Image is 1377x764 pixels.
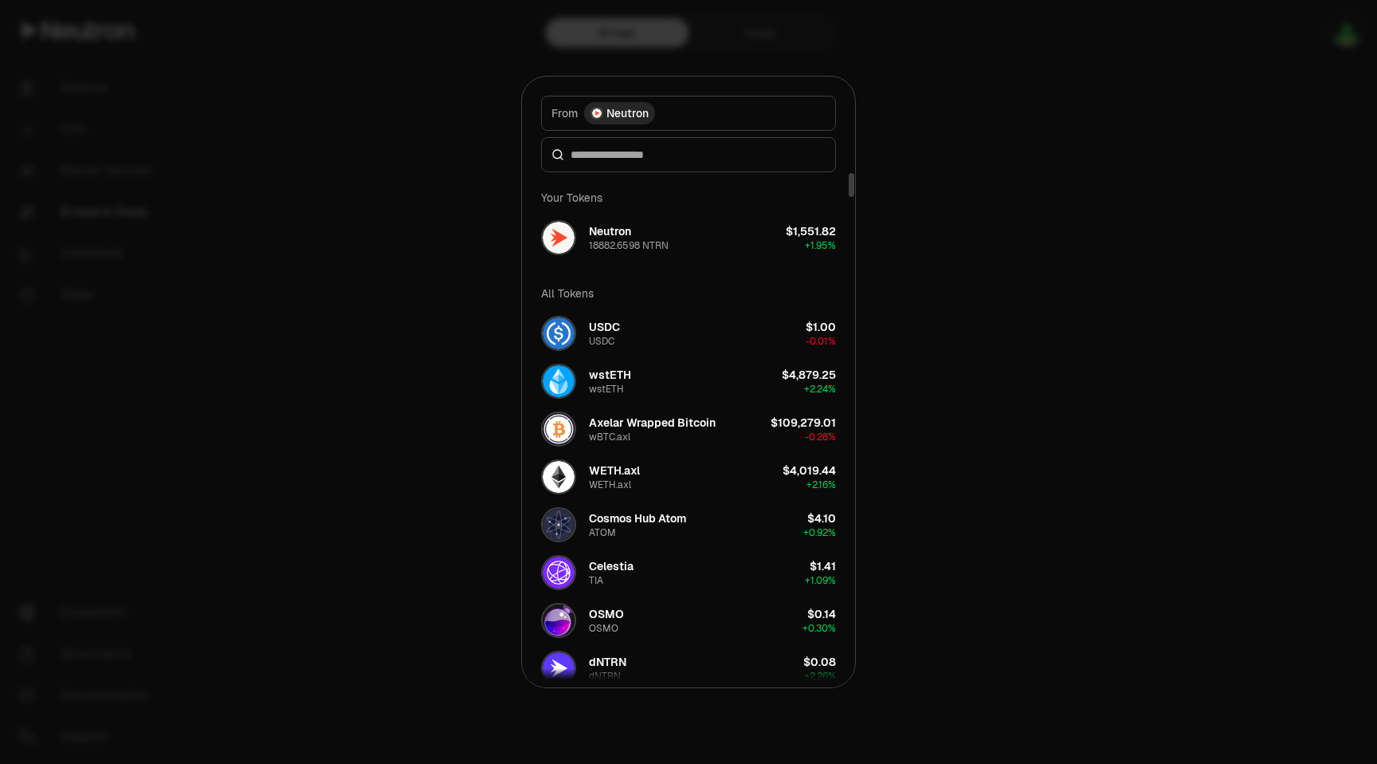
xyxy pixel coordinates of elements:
[805,239,836,252] span: + 1.95%
[589,367,631,383] div: wstETH
[532,214,845,262] button: NTRN LogoNeutron18882.6598 NTRN$1,551.82+1.95%
[589,526,616,539] div: ATOM
[532,549,845,597] button: TIA LogoCelestiaTIA$1.41+1.09%
[806,319,836,335] div: $1.00
[771,415,836,431] div: $109,279.01
[532,597,845,644] button: OSMO LogoOSMOOSMO$0.14+0.30%
[810,558,836,574] div: $1.41
[589,670,621,683] div: dNTRN
[806,478,836,491] span: + 2.16%
[543,365,575,397] img: wstETH Logo
[589,574,603,587] div: TIA
[807,606,836,622] div: $0.14
[541,96,836,131] button: FromNeutron LogoNeutron
[589,319,620,335] div: USDC
[532,501,845,549] button: ATOM LogoCosmos Hub AtomATOM$4.10+0.92%
[803,654,836,670] div: $0.08
[589,478,631,491] div: WETH.axl
[532,278,845,309] div: All Tokens
[589,239,669,252] div: 18882.6598 NTRN
[532,309,845,357] button: USDC LogoUSDCUSDC$1.00-0.01%
[786,223,836,239] div: $1,551.82
[782,367,836,383] div: $4,879.25
[589,654,626,670] div: dNTRN
[805,574,836,587] span: + 1.09%
[805,431,836,443] span: -0.28%
[802,622,836,635] span: + 0.30%
[807,510,836,526] div: $4.10
[543,461,575,493] img: WETH.axl Logo
[803,526,836,539] span: + 0.92%
[806,335,836,348] span: -0.01%
[589,606,624,622] div: OSMO
[532,405,845,453] button: wBTC.axl LogoAxelar Wrapped BitcoinwBTC.axl$109,279.01-0.28%
[532,644,845,692] button: dNTRN LogodNTRNdNTRN$0.08+2.26%
[543,509,575,541] img: ATOM Logo
[543,557,575,589] img: TIA Logo
[804,383,836,396] span: + 2.24%
[589,223,631,239] div: Neutron
[543,317,575,349] img: USDC Logo
[543,652,575,684] img: dNTRN Logo
[606,105,649,121] span: Neutron
[551,105,578,121] span: From
[589,335,614,348] div: USDC
[589,463,640,478] div: WETH.axl
[589,383,624,396] div: wstETH
[532,453,845,501] button: WETH.axl LogoWETH.axlWETH.axl$4,019.44+2.16%
[592,108,602,118] img: Neutron Logo
[589,415,716,431] div: Axelar Wrapped Bitcoin
[589,558,634,574] div: Celestia
[543,413,575,445] img: wBTC.axl Logo
[804,670,836,683] span: + 2.26%
[783,463,836,478] div: $4,019.44
[589,622,618,635] div: OSMO
[589,510,686,526] div: Cosmos Hub Atom
[543,222,575,254] img: NTRN Logo
[543,605,575,636] img: OSMO Logo
[532,357,845,405] button: wstETH LogowstETHwstETH$4,879.25+2.24%
[532,182,845,214] div: Your Tokens
[589,431,630,443] div: wBTC.axl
